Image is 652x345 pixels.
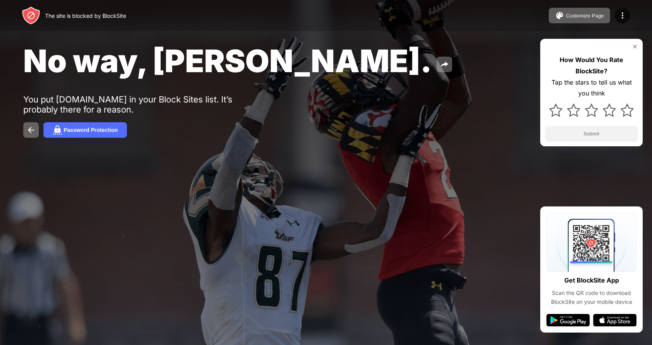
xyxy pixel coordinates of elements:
img: star.svg [603,104,616,117]
div: Customize Page [566,13,604,19]
div: Get BlockSite App [564,275,619,286]
img: google-play.svg [546,314,590,326]
div: Tap the stars to tell us what you think [545,77,638,99]
span: No way, [PERSON_NAME]. [23,42,432,80]
img: back.svg [26,125,36,135]
img: app-store.svg [593,314,636,326]
img: pallet.svg [555,11,564,20]
img: rate-us-close.svg [632,43,638,50]
img: password.svg [53,125,62,135]
img: star.svg [585,104,598,117]
button: Password Protection [43,122,127,138]
div: You put [DOMAIN_NAME] in your Block Sites list. It’s probably there for a reason. [23,94,263,114]
img: qrcode.svg [546,213,636,272]
img: share.svg [440,60,449,69]
button: Submit [545,126,638,142]
div: How Would You Rate BlockSite? [545,54,638,77]
div: Password Protection [64,127,118,133]
img: star.svg [567,104,580,117]
div: Scan the QR code to download BlockSite on your mobile device [546,289,636,306]
button: Customize Page [549,8,610,23]
img: header-logo.svg [22,6,40,25]
img: star.svg [621,104,634,117]
img: star.svg [549,104,562,117]
div: The site is blocked by BlockSite [45,12,126,19]
img: menu-icon.svg [618,11,627,20]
